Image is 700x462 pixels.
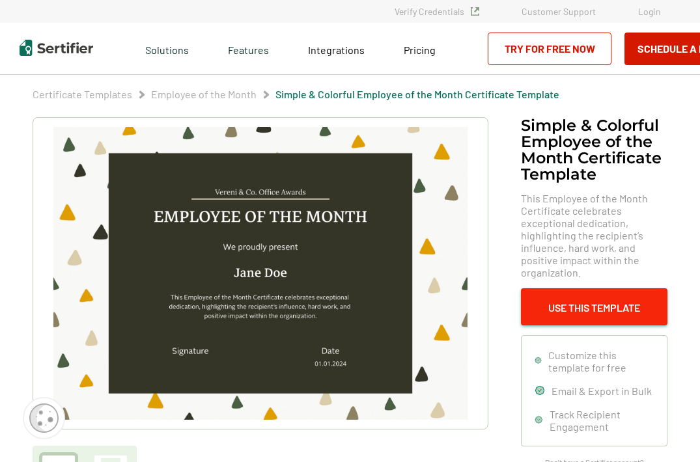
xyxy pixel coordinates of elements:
[521,117,667,182] h1: Simple & Colorful Employee of the Month Certificate Template
[33,88,132,100] a: Certificate Templates
[151,88,257,101] span: Employee of the Month
[521,192,667,279] span: This Employee of the Month Certificate celebrates exceptional dedication, highlighting the recipi...
[552,385,652,397] span: Email & Export in Bulk
[548,349,654,374] span: Customize this template for free
[33,88,559,101] div: Breadcrumb
[145,40,189,57] span: Solutions
[33,88,132,101] span: Certificate Templates
[308,44,365,56] span: Integrations
[151,88,257,100] a: Employee of the Month
[275,88,559,100] a: Simple & Colorful Employee of the Month Certificate Template
[404,44,436,56] span: Pricing
[20,40,93,56] img: Sertifier | Digital Credentialing Platform
[471,7,479,16] img: Verified
[550,408,654,433] span: Track Recipient Engagement
[29,403,59,433] img: Cookie Popup Icon
[522,6,596,17] a: Customer Support
[638,6,661,17] a: Login
[488,33,611,65] a: Try for Free Now
[53,127,468,420] img: Simple & Colorful Employee of the Month Certificate Template
[404,40,436,57] a: Pricing
[395,6,479,17] a: Verify Credentials
[228,40,269,57] span: Features
[275,88,559,101] span: Simple & Colorful Employee of the Month Certificate Template
[521,288,667,325] button: Use This Template
[308,40,365,57] a: Integrations
[635,400,700,462] iframe: Chat Widget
